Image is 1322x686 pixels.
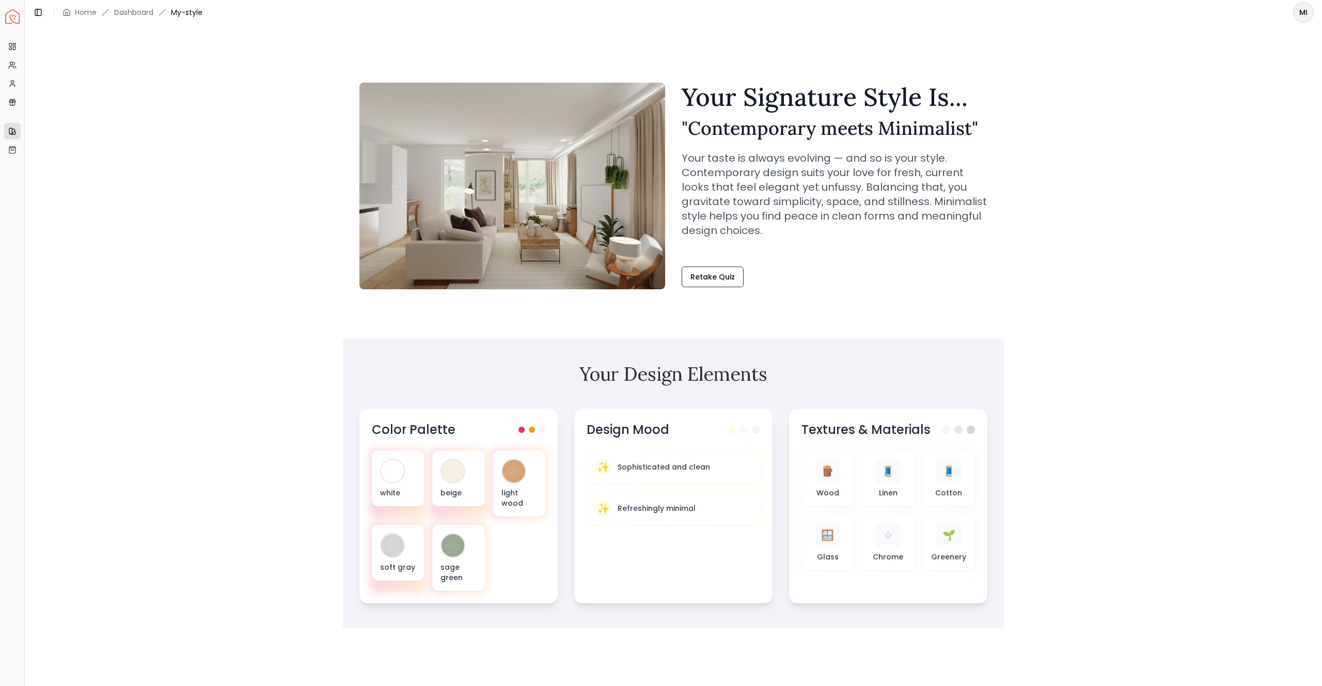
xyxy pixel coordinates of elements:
[682,267,744,287] a: Retake Quiz
[882,464,894,478] span: 🧵
[372,422,455,438] h3: Color Palette
[597,501,610,516] span: ✨
[821,528,834,542] span: 🪟
[75,7,97,18] a: Home
[618,462,710,472] p: Sophisticated and clean
[935,488,962,498] p: Cotton
[821,464,834,478] span: 🪵
[359,364,987,384] h2: Your Design Elements
[884,528,893,542] span: ☆
[440,488,476,498] p: beige
[801,422,931,438] h3: Textures & Materials
[62,7,202,18] nav: breadcrumb
[380,562,416,572] p: soft gray
[873,552,903,562] p: Chrome
[5,9,20,24] img: Spacejoy Logo
[942,528,955,542] span: 🌱
[587,422,669,438] h3: Design Mood
[114,7,153,18] a: Dashboard
[879,488,898,498] p: Linen
[501,488,537,508] p: light wood
[682,151,987,238] p: Your taste is always evolving — and so is your style. Contemporary design suits your love for fre...
[1294,3,1313,22] span: MI
[817,552,839,562] p: Glass
[380,488,416,498] p: white
[359,83,665,289] img: Contemporary meets Minimalist Style Example
[942,464,955,478] span: 🧵
[440,562,476,583] p: sage green
[682,85,987,110] h1: Your Signature Style Is...
[597,460,610,474] span: ✨
[171,7,202,18] span: My-style
[931,552,966,562] p: Greenery
[1293,2,1314,23] button: MI
[618,503,696,513] p: Refreshingly minimal
[5,9,20,24] a: Spacejoy
[816,488,839,498] p: Wood
[682,118,987,138] h2: " Contemporary meets Minimalist "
